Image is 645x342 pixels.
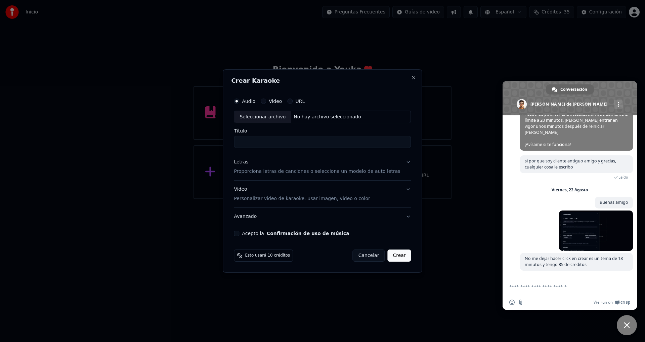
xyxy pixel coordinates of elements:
[234,159,248,166] div: Letras
[267,231,349,236] button: Acepto la
[560,84,587,94] span: Conversación
[234,195,370,202] p: Personalizar video de karaoke: usar imagen, video o color
[291,114,364,120] div: No hay archivo seleccionado
[295,99,305,104] label: URL
[234,186,370,202] div: Video
[231,78,414,84] h2: Crear Karaoke
[234,208,411,225] button: Avanzado
[234,129,411,134] label: Título
[242,231,349,236] label: Acepto la
[269,99,282,104] label: Video
[242,99,255,104] label: Audio
[353,250,385,262] button: Cancelar
[546,84,594,94] a: Conversación
[234,111,291,123] div: Seleccionar archivo
[387,250,411,262] button: Crear
[234,154,411,181] button: LetrasProporciona letras de canciones o selecciona un modelo de auto letras
[245,253,290,258] span: Esto usará 10 créditos
[234,181,411,208] button: VideoPersonalizar video de karaoke: usar imagen, video o color
[234,168,400,175] p: Proporciona letras de canciones o selecciona un modelo de auto letras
